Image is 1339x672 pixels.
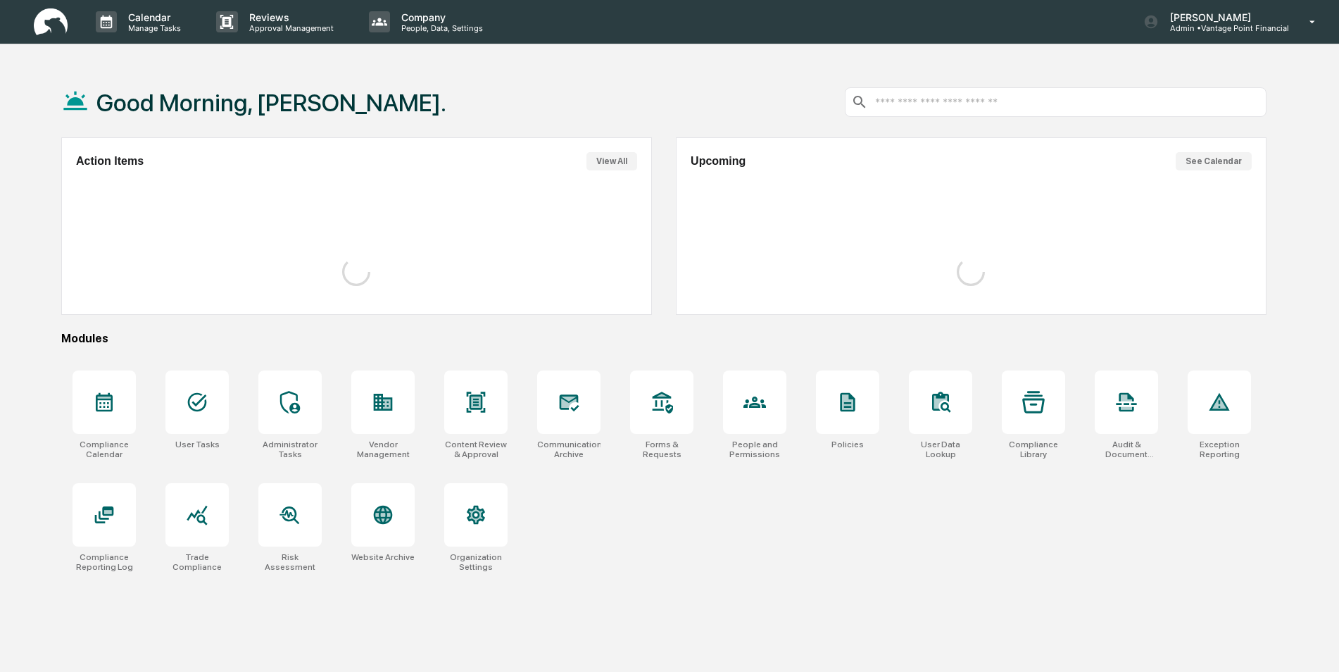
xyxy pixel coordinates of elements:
div: Forms & Requests [630,440,693,459]
div: Administrator Tasks [258,440,322,459]
div: Communications Archive [537,440,601,459]
p: Admin • Vantage Point Financial [1159,23,1289,33]
p: People, Data, Settings [390,23,490,33]
p: Calendar [117,11,188,23]
div: Trade Compliance [165,552,229,572]
div: Policies [831,440,864,449]
button: See Calendar [1176,152,1252,170]
h2: Upcoming [691,155,746,168]
img: logo [34,8,68,36]
div: Vendor Management [351,440,415,459]
div: Website Archive [351,552,415,562]
div: User Data Lookup [909,440,972,459]
div: Compliance Reporting Log [73,552,136,572]
p: Manage Tasks [117,23,188,33]
div: Audit & Document Logs [1095,440,1158,459]
button: View All [586,152,637,170]
div: People and Permissions [723,440,786,459]
div: Organization Settings [444,552,508,572]
p: [PERSON_NAME] [1159,11,1289,23]
div: User Tasks [175,440,220,449]
div: Content Review & Approval [444,440,508,459]
p: Company [390,11,490,23]
div: Risk Assessment [258,552,322,572]
div: Exception Reporting [1188,440,1251,459]
p: Reviews [238,11,341,23]
h1: Good Morning, [PERSON_NAME]. [96,89,446,117]
div: Compliance Calendar [73,440,136,459]
div: Compliance Library [1002,440,1065,459]
div: Modules [61,332,1266,345]
p: Approval Management [238,23,341,33]
h2: Action Items [76,155,144,168]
